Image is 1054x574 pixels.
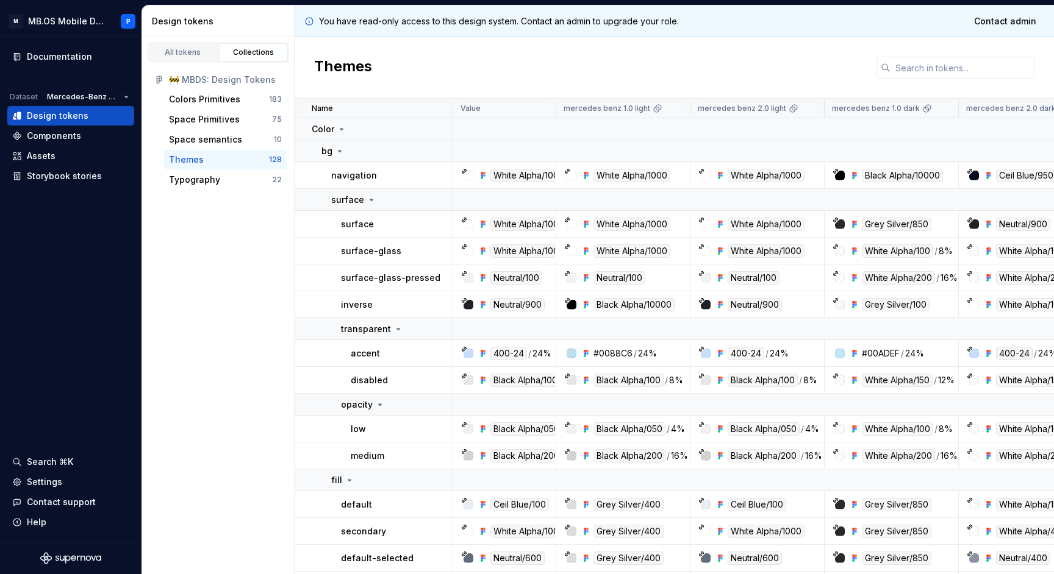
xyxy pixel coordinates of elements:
button: Typography22 [164,170,287,190]
button: Contact support [7,492,134,512]
div: P [126,16,131,26]
div: / [801,422,804,436]
div: White Alpha/1000 [728,244,805,258]
button: Space semantics10 [164,130,287,149]
p: medium [351,450,384,462]
p: accent [351,347,380,360]
span: Mercedes-Benz 2.0 [47,92,119,102]
svg: Supernova Logo [40,552,101,564]
div: / [934,244,937,258]
div: Grey Silver/400 [593,498,664,511]
p: default [341,498,372,511]
div: White Alpha/200 [862,271,935,285]
div: Neutral/400 [996,551,1050,565]
div: 24% [638,347,657,360]
div: Typography [169,174,220,186]
div: Black Alpha/200 [593,449,665,462]
div: Black Alpha/050 [728,422,800,436]
div: White Alpha/1000 [728,169,805,182]
div: Neutral/100 [728,271,780,285]
p: navigation [331,169,377,182]
div: Grey Silver/100 [862,298,930,311]
div: Neutral/100 [593,271,645,285]
div: Black Alpha/050 [593,422,665,436]
div: Themes [169,154,204,166]
div: 4% [671,422,685,436]
div: Settings [27,476,62,488]
h2: Themes [314,57,372,79]
p: default-selected [341,552,414,564]
div: All tokens [152,48,213,57]
div: 75 [272,115,282,124]
div: 16% [805,449,822,462]
p: mercedes benz 1.0 light [564,104,650,113]
p: disabled [351,374,388,386]
p: surface [341,218,374,230]
div: / [936,449,939,462]
div: Grey Silver/850 [862,551,931,565]
div: Ceil Blue/100 [728,498,786,511]
div: 8% [803,374,817,387]
div: White Alpha/1000 [728,218,805,231]
div: / [936,271,939,285]
p: surface [331,194,364,206]
div: White Alpha/1000 [593,244,670,258]
div: Design tokens [27,110,88,122]
div: 24% [532,347,551,360]
p: fill [331,474,342,486]
a: Space Primitives75 [164,110,287,129]
button: Themes128 [164,150,287,169]
div: 24% [770,347,789,360]
a: Settings [7,472,134,492]
div: / [665,374,668,387]
div: / [934,374,937,387]
button: Search ⌘K [7,452,134,472]
div: Space semantics [169,133,242,146]
a: Contact admin [966,10,1044,32]
div: 16% [941,271,958,285]
a: Storybook stories [7,166,134,186]
div: 128 [269,155,282,165]
p: Value [461,104,481,113]
p: secondary [341,525,386,537]
div: White Alpha/1000 [490,169,567,182]
div: 🚧 MBDS: Design Tokens [169,74,282,86]
p: transparent [341,323,391,335]
p: opacity [341,399,373,411]
div: Black Alpha/050 [490,422,562,436]
div: Black Alpha/200 [490,449,562,462]
div: Contact support [27,496,96,508]
div: / [528,347,531,360]
div: Black Alpha/10000 [862,169,943,182]
p: inverse [341,299,373,311]
div: MB.OS Mobile Design System [28,15,106,27]
div: Neutral/600 [490,551,545,565]
div: Colors Primitives [169,93,240,105]
div: 16% [941,449,958,462]
div: White Alpha/1000 [490,525,567,538]
button: MMB.OS Mobile Design SystemP [2,8,139,34]
div: / [1034,347,1037,360]
div: / [901,347,904,360]
div: Space Primitives [169,113,240,126]
div: Collections [223,48,284,57]
div: Black Alpha/100 [490,374,561,387]
div: / [667,449,670,462]
div: 16% [671,449,688,462]
div: 24% [905,347,924,360]
div: White Alpha/1000 [728,525,805,538]
div: Black Alpha/200 [728,449,800,462]
div: / [934,422,937,436]
button: Colors Primitives183 [164,90,287,109]
div: / [634,347,637,360]
span: Contact admin [974,15,1036,27]
p: low [351,423,366,435]
div: 12% [938,374,955,387]
div: Grey Silver/850 [862,498,931,511]
p: mercedes benz 2.0 light [698,104,786,113]
div: 400-24 [490,347,527,360]
div: Help [27,516,46,528]
div: Black Alpha/100 [593,374,664,387]
div: 183 [269,94,282,104]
